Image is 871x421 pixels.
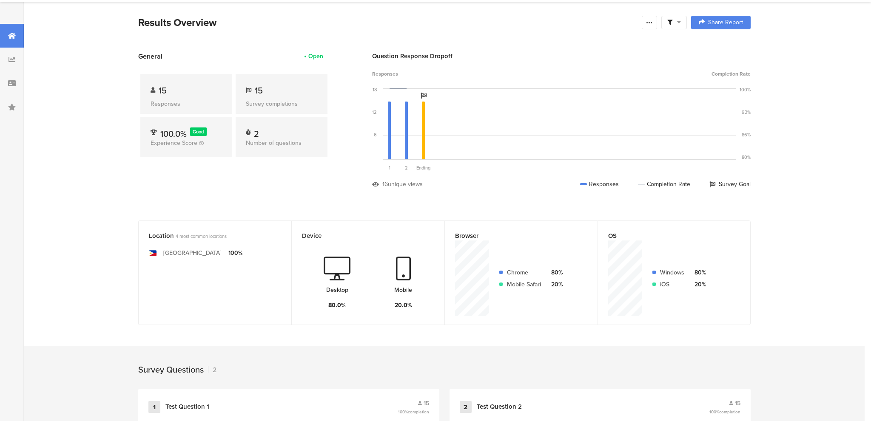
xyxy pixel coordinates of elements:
div: 80% [742,154,751,161]
span: 15 [255,84,263,97]
span: 15 [424,399,429,408]
div: 2 [254,127,259,136]
div: Test Question 2 [477,403,522,411]
div: [GEOGRAPHIC_DATA] [163,249,222,257]
span: completion [719,409,740,415]
span: completion [408,409,429,415]
div: 1 [148,401,160,413]
div: Mobile [394,285,412,294]
div: 80.0% [328,301,346,310]
span: Number of questions [246,138,302,147]
div: Device [302,231,420,240]
div: Survey Goal [709,180,751,189]
span: General [138,51,162,61]
div: Results Overview [138,15,638,30]
span: Share Report [708,20,743,25]
div: 100% [228,249,242,257]
span: 15 [735,399,740,408]
div: 20% [548,280,563,289]
span: 4 most common locations [176,233,227,240]
span: 100.0% [160,127,187,140]
span: 2 [405,164,408,171]
div: 86% [742,131,751,138]
div: Desktop [326,285,348,294]
div: Responses [580,180,619,189]
div: unique views [388,180,423,189]
div: Test Question 1 [165,403,209,411]
div: Chrome [507,268,541,277]
span: Responses [372,70,398,78]
div: 80% [691,268,706,277]
div: 16 [382,180,388,189]
div: Survey Questions [138,363,204,376]
i: Survey Goal [421,93,427,99]
span: Good [193,128,204,135]
div: Question Response Dropoff [372,51,751,61]
div: 100% [740,86,751,93]
div: Mobile Safari [507,280,541,289]
div: 2 [460,401,472,413]
div: 80% [548,268,563,277]
span: 15 [159,84,167,97]
span: 1 [389,164,390,171]
div: Ending [415,164,432,171]
div: 6 [374,131,377,138]
span: 100% [709,409,740,415]
div: iOS [660,280,684,289]
span: Experience Score [151,138,197,147]
span: 100% [398,409,429,415]
div: Windows [660,268,684,277]
div: Open [308,52,323,61]
div: Location [149,231,267,240]
div: Survey completions [246,99,317,108]
div: Responses [151,99,222,108]
div: 18 [373,86,377,93]
div: OS [608,231,726,240]
div: 20.0% [395,301,412,310]
div: 2 [208,365,216,375]
div: 12 [372,109,377,116]
div: 20% [691,280,706,289]
div: Completion Rate [638,180,690,189]
div: Browser [455,231,573,240]
span: Completion Rate [712,70,751,78]
div: 93% [742,109,751,116]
